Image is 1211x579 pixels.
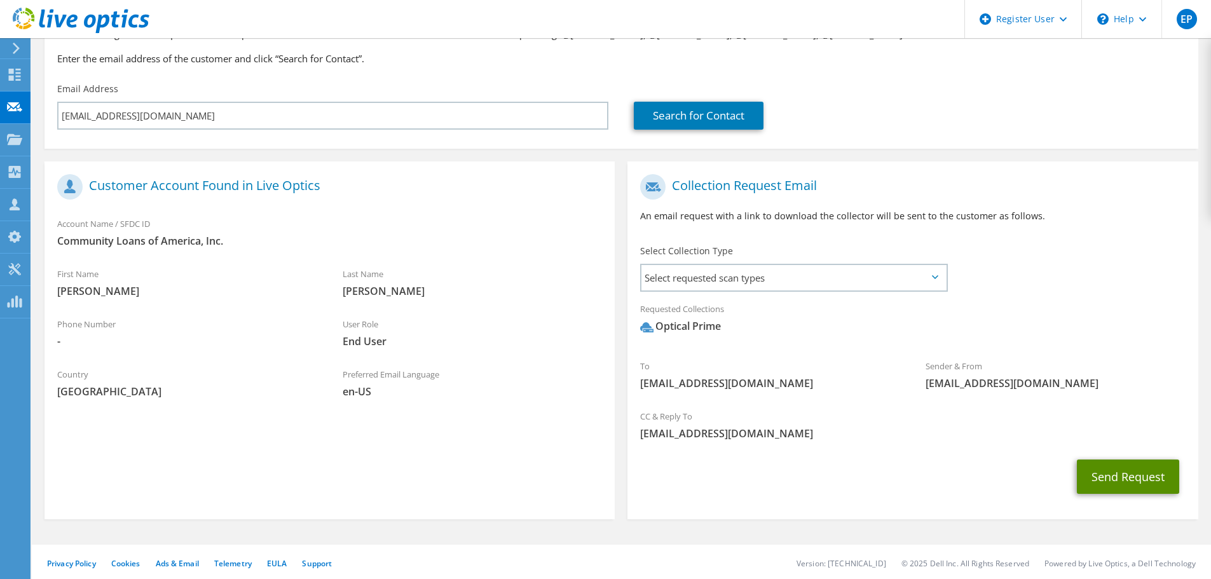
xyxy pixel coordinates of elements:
div: Account Name / SFDC ID [44,210,615,254]
span: [EMAIL_ADDRESS][DOMAIN_NAME] [926,376,1186,390]
a: Search for Contact [634,102,763,130]
span: Community Loans of America, Inc. [57,234,602,248]
li: Version: [TECHNICAL_ID] [797,558,886,569]
div: Last Name [330,261,615,304]
div: Requested Collections [627,296,1198,346]
span: End User [343,334,603,348]
a: Privacy Policy [47,558,96,569]
span: - [57,334,317,348]
span: [EMAIL_ADDRESS][DOMAIN_NAME] [640,426,1185,440]
span: Select requested scan types [641,265,946,290]
h3: Enter the email address of the customer and click “Search for Contact”. [57,51,1186,65]
div: First Name [44,261,330,304]
li: © 2025 Dell Inc. All Rights Reserved [901,558,1029,569]
li: Powered by Live Optics, a Dell Technology [1044,558,1196,569]
div: Optical Prime [640,319,721,334]
div: To [627,353,913,397]
div: Country [44,361,330,405]
a: Cookies [111,558,140,569]
span: [PERSON_NAME] [343,284,603,298]
div: Phone Number [44,311,330,355]
div: CC & Reply To [627,403,1198,447]
a: Telemetry [214,558,252,569]
div: Preferred Email Language [330,361,615,405]
p: An email request with a link to download the collector will be sent to the customer as follows. [640,209,1185,223]
a: Ads & Email [156,558,199,569]
button: Send Request [1077,460,1179,494]
a: EULA [267,558,287,569]
div: Sender & From [913,353,1198,397]
span: EP [1177,9,1197,29]
a: Support [302,558,332,569]
span: [GEOGRAPHIC_DATA] [57,385,317,398]
label: Select Collection Type [640,245,733,257]
span: [EMAIL_ADDRESS][DOMAIN_NAME] [640,376,900,390]
span: en-US [343,385,603,398]
span: [PERSON_NAME] [57,284,317,298]
div: User Role [330,311,615,355]
label: Email Address [57,83,118,95]
h1: Customer Account Found in Live Optics [57,174,596,200]
h1: Collection Request Email [640,174,1179,200]
svg: \n [1097,13,1109,25]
